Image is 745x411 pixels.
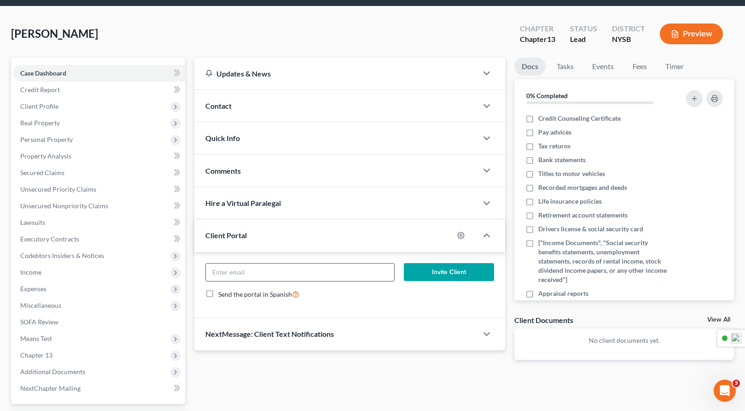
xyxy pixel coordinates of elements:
span: Personal Property [20,135,73,143]
a: Unsecured Nonpriority Claims [13,198,185,214]
div: Updates & News [205,69,467,78]
a: Lawsuits [13,214,185,231]
span: Codebtors Insiders & Notices [20,252,104,259]
a: Property Analysis [13,148,185,164]
div: Status [570,23,597,34]
a: Timer [658,58,691,76]
span: Life insurance policies [538,197,602,206]
span: Real Property [20,119,60,127]
span: Lawsuits [20,218,45,226]
span: Recorded mortgages and deeds [538,183,627,192]
span: Hire a Virtual Paralegal [205,199,281,207]
span: [PERSON_NAME] [11,27,98,40]
span: Comments [205,166,241,175]
span: Bank statements [538,155,586,164]
span: Chapter 13 [20,351,52,359]
span: Property Analysis [20,152,71,160]
a: Secured Claims [13,164,185,181]
div: District [612,23,645,34]
iframe: Intercom live chat [714,380,736,402]
span: Client Portal [205,231,247,240]
span: Titles to motor vehicles [538,169,605,178]
span: Quick Info [205,134,240,142]
span: Executory Contracts [20,235,79,243]
strong: 0% Completed [526,92,568,100]
input: Enter email [206,264,395,281]
span: Unsecured Nonpriority Claims [20,202,108,210]
span: Expenses [20,285,47,293]
button: Preview [660,23,723,44]
span: Contact [205,101,232,110]
span: Case Dashboard [20,69,66,77]
span: Income [20,268,41,276]
div: NYSB [612,34,645,45]
div: Lead [570,34,597,45]
a: Tasks [549,58,581,76]
span: Drivers license & social security card [538,224,643,234]
span: Retirement account statements [538,211,628,220]
div: Chapter [520,34,555,45]
span: Credit Report [20,86,60,94]
span: Unsecured Priority Claims [20,185,96,193]
a: NextChapter Mailing [13,380,185,397]
span: ["Income Documents", "Social security benefits statements, unemployment statements, records of re... [538,238,671,284]
a: View All [707,317,730,323]
span: Secured Claims [20,169,64,176]
span: Pay advices [538,128,571,137]
div: Client Documents [514,315,573,325]
span: 13 [547,35,555,43]
span: Tax returns [538,141,570,151]
span: SOFA Review [20,318,58,326]
span: NextMessage: Client Text Notifications [205,329,334,338]
a: Unsecured Priority Claims [13,181,185,198]
a: Events [585,58,621,76]
a: Fees [625,58,654,76]
div: Chapter [520,23,555,34]
span: Appraisal reports [538,289,588,298]
span: Means Test [20,335,52,342]
a: Case Dashboard [13,65,185,82]
button: Invite Client [404,263,494,282]
p: No client documents yet. [522,336,727,345]
span: Additional Documents [20,368,85,376]
span: Miscellaneous [20,301,61,309]
a: SOFA Review [13,314,185,330]
a: Docs [514,58,546,76]
span: Credit Counseling Certificate [538,114,621,123]
span: Client Profile [20,102,58,110]
a: Executory Contracts [13,231,185,247]
a: Credit Report [13,82,185,98]
span: NextChapter Mailing [20,384,81,392]
span: 3 [733,380,740,387]
span: Send the portal in Spanish [218,290,292,298]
